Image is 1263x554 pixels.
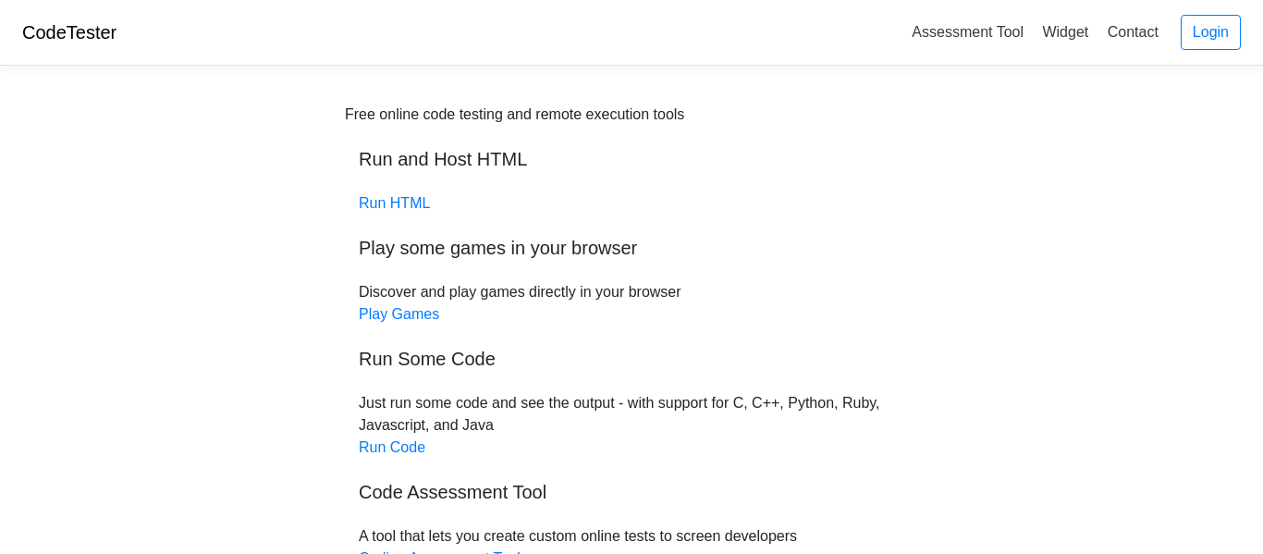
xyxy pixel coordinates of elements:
h5: Run Some Code [359,348,904,370]
a: Run Code [359,439,425,455]
div: Free online code testing and remote execution tools [345,104,684,126]
a: Run HTML [359,195,430,211]
h5: Code Assessment Tool [359,481,904,503]
a: Login [1181,15,1241,50]
h5: Play some games in your browser [359,237,904,259]
a: Contact [1100,17,1166,47]
a: CodeTester [22,22,116,43]
a: Play Games [359,306,439,322]
a: Assessment Tool [904,17,1031,47]
a: Widget [1035,17,1096,47]
h5: Run and Host HTML [359,148,904,170]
